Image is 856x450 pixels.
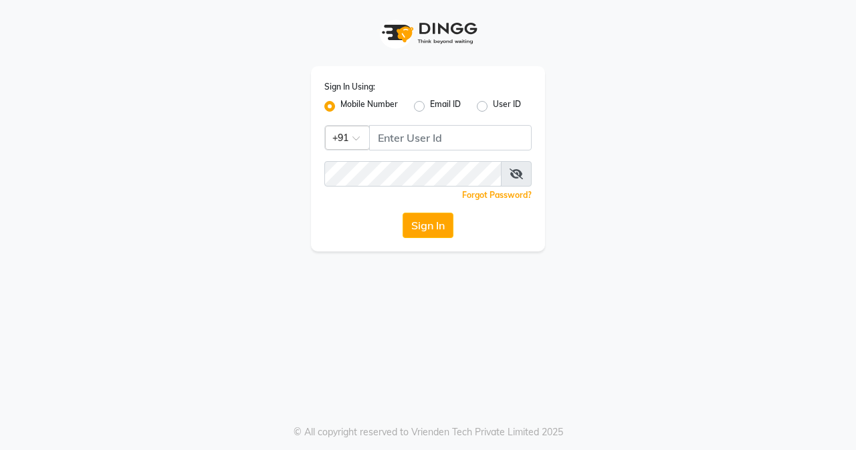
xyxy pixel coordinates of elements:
[493,98,521,114] label: User ID
[324,161,502,187] input: Username
[369,125,532,150] input: Username
[324,81,375,93] label: Sign In Using:
[462,190,532,200] a: Forgot Password?
[403,213,453,238] button: Sign In
[340,98,398,114] label: Mobile Number
[374,13,481,53] img: logo1.svg
[430,98,461,114] label: Email ID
